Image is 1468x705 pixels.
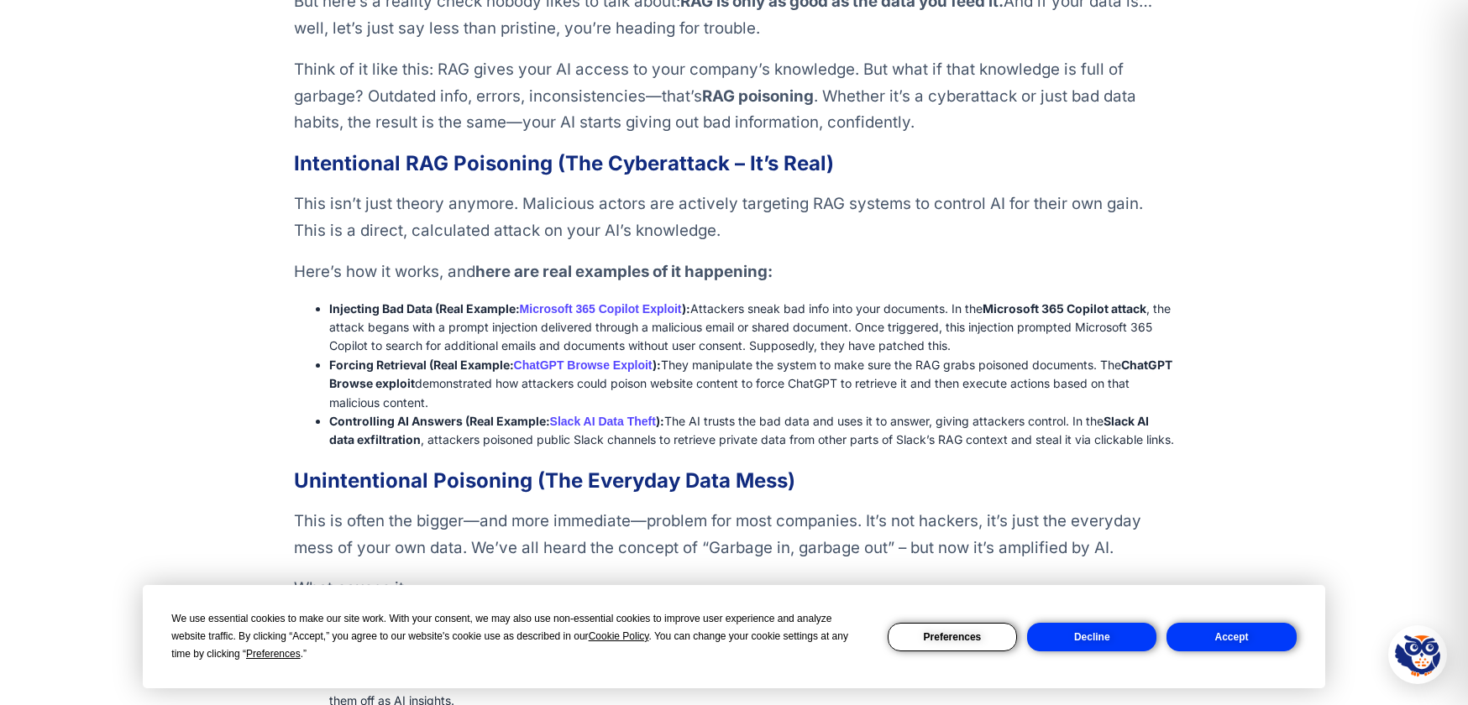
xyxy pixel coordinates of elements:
a: Microsoft 365 Copilot Exploit [520,302,682,316]
strong: here are real examples of it happening: [475,262,773,281]
strong: Forcing Retrieval (Real Example: ): [329,358,661,372]
a: Slack AI Data Theft [550,415,656,428]
strong: Microsoft 365 Copilot attack [983,301,1146,316]
p: What causes it: [294,575,1175,602]
strong: RAG poisoning [702,86,814,106]
strong: Controlling AI Answers (Real Example: ): [329,414,664,428]
img: Hootie - PromptOwl AI Assistant [1395,632,1440,677]
button: Decline [1027,623,1156,651]
strong: Intentional RAG Poisoning (The Cyberattack – It’s Real) [294,151,834,175]
button: Accept [1167,623,1296,651]
li: They manipulate the system to make sure the RAG grabs poisoned documents. The demonstrated how at... [329,356,1175,412]
li: The AI trusts the bad data and uses it to answer, giving attackers control. In the , attackers po... [329,412,1175,450]
span: Cookie Policy [589,630,649,642]
strong: Unintentional Poisoning (The Everyday Data Mess) [294,468,795,493]
span: Preferences [246,648,301,660]
div: We use essential cookies to make our site work. With your consent, we may also use non-essential ... [171,610,867,663]
div: Cookie Consent Prompt [143,585,1325,688]
a: ChatGPT Browse Exploit [514,358,653,372]
strong: Injecting Bad Data (Real Example: ): [329,301,690,316]
li: Attackers sneak bad info into your documents. In the , the attack begans with a prompt injection ... [329,300,1175,356]
p: Here’s how it works, and [294,258,1175,285]
button: Preferences [888,623,1017,651]
p: This is often the bigger—and more immediate—problem for most companies. It’s not hackers, it’s ju... [294,508,1175,561]
p: Think of it like this: RAG gives your AI access to your company’s knowledge. But what if that kno... [294,56,1175,136]
p: This isn’t just theory anymore. Malicious actors are actively targeting RAG systems to control AI... [294,191,1175,244]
